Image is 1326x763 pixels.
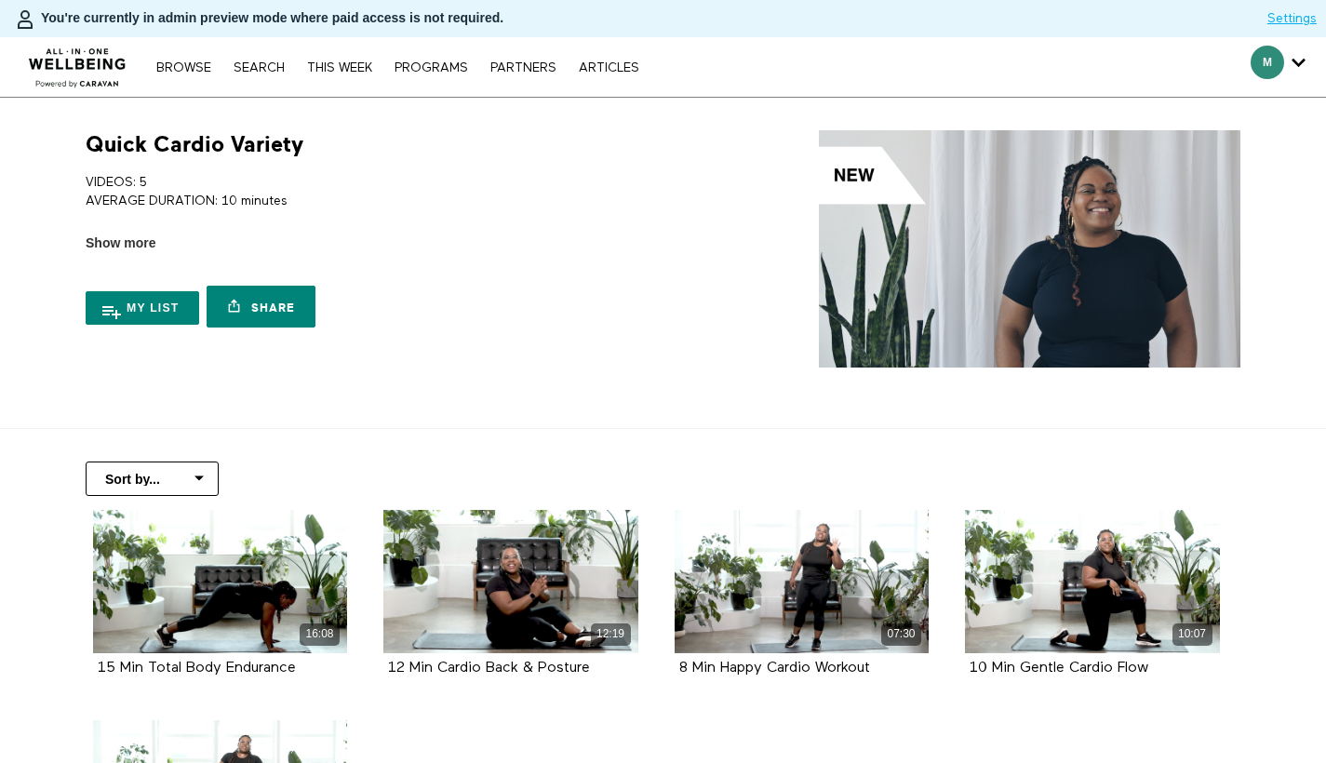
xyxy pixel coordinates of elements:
a: 12 Min Cardio Back & Posture [388,661,590,675]
a: Browse [147,61,221,74]
a: Share [207,286,315,328]
div: 12:19 [591,623,631,645]
a: 10 Min Gentle Cardio Flow 10:07 [965,510,1220,653]
a: PARTNERS [481,61,566,74]
a: 12 Min Cardio Back & Posture 12:19 [383,510,638,653]
a: THIS WEEK [298,61,382,74]
a: 15 Min Total Body Endurance 16:08 [93,510,348,653]
strong: 15 Min Total Body Endurance [98,661,296,676]
img: person-bdfc0eaa9744423c596e6e1c01710c89950b1dff7c83b5d61d716cfd8139584f.svg [14,8,36,31]
a: Settings [1267,9,1317,28]
button: My list [86,291,199,325]
a: 8 Min Happy Cardio Workout [679,661,870,675]
a: PROGRAMS [385,61,477,74]
strong: 10 Min Gentle Cardio Flow [970,661,1148,676]
div: 07:30 [881,623,921,645]
h1: Quick Cardio Variety [86,130,303,159]
a: 15 Min Total Body Endurance [98,661,296,675]
nav: Primary [147,58,648,76]
img: Quick Cardio Variety [819,130,1240,368]
a: 8 Min Happy Cardio Workout 07:30 [675,510,930,653]
strong: 8 Min Happy Cardio Workout [679,661,870,676]
div: 10:07 [1172,623,1212,645]
a: ARTICLES [569,61,649,74]
a: Search [224,61,294,74]
span: Show more [86,234,155,253]
img: CARAVAN [21,34,134,90]
div: Secondary [1237,37,1319,97]
div: 16:08 [300,623,340,645]
a: 10 Min Gentle Cardio Flow [970,661,1148,675]
strong: 12 Min Cardio Back & Posture [388,661,590,676]
p: VIDEOS: 5 AVERAGE DURATION: 10 minutes [86,173,656,211]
